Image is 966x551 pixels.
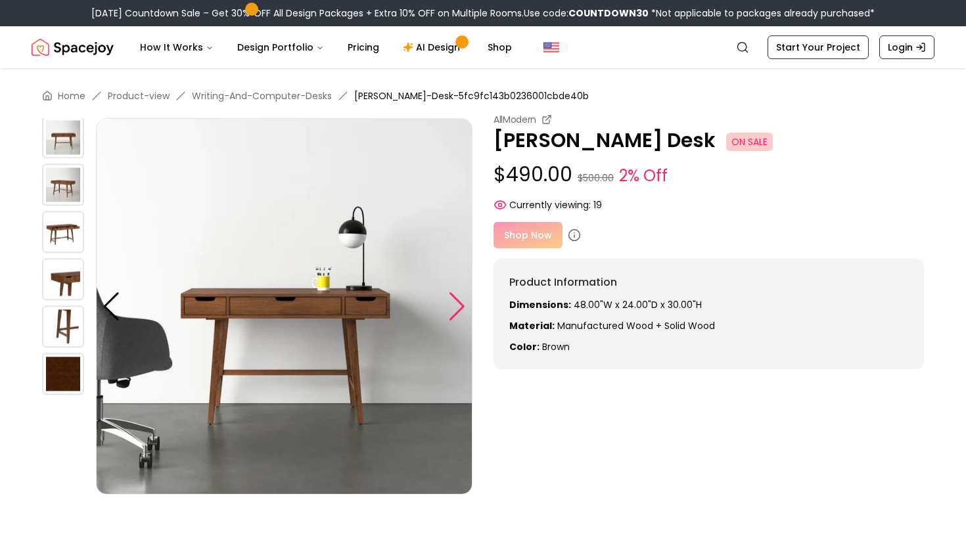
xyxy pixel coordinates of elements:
img: https://storage.googleapis.com/spacejoy-main/assets/5fc9fc143b0236001cbde40b/product_5_m077a48e197 [42,353,84,395]
span: [PERSON_NAME]-Desk-5fc9fc143b0236001cbde40b [354,89,589,102]
a: Product-view [108,89,170,102]
span: Currently viewing: [509,198,591,211]
span: *Not applicable to packages already purchased* [649,7,875,20]
small: $500.00 [578,171,614,185]
nav: breadcrumb [42,89,924,102]
img: Spacejoy Logo [32,34,114,60]
a: Pricing [337,34,390,60]
strong: Color: [509,340,540,353]
img: https://storage.googleapis.com/spacejoy-main/assets/5fc9fc143b0236001cbde40b/product_2_ll315h9cdp1h [42,211,84,253]
img: https://storage.googleapis.com/spacejoy-main/assets/5fc9fc143b0236001cbde40b/product_3_f5a4f64ph4l [96,118,472,495]
span: Use code: [524,7,649,20]
p: [PERSON_NAME] Desk [494,129,924,152]
small: AllModern [494,113,536,126]
p: 48.00"W x 24.00"D x 30.00"H [509,298,908,311]
a: Login [879,35,934,59]
p: $490.00 [494,163,924,188]
span: ON SALE [726,133,773,151]
img: https://storage.googleapis.com/spacejoy-main/assets/5fc9fc143b0236001cbde40b/product_0_jpnbkjj1cob [472,118,849,495]
a: Home [58,89,85,102]
h6: Product Information [509,275,908,290]
a: Spacejoy [32,34,114,60]
button: Design Portfolio [227,34,334,60]
a: AI Design [392,34,474,60]
button: How It Works [129,34,224,60]
strong: Dimensions: [509,298,571,311]
a: Shop [477,34,522,60]
nav: Main [129,34,522,60]
img: https://storage.googleapis.com/spacejoy-main/assets/5fc9fc143b0236001cbde40b/product_1_3fab4e8g22mh [42,164,84,206]
strong: Material: [509,319,555,332]
span: brown [542,340,570,353]
img: https://storage.googleapis.com/spacejoy-main/assets/5fc9fc143b0236001cbde40b/product_4_4lbj3o74k04 [42,305,84,347]
a: Writing-And-Computer-Desks [192,89,332,102]
small: 2% Off [619,164,668,188]
b: COUNTDOWN30 [568,7,649,20]
div: [DATE] Countdown Sale – Get 30% OFF All Design Packages + Extra 10% OFF on Multiple Rooms. [91,7,875,20]
nav: Global [32,26,934,68]
span: 19 [593,198,602,211]
span: Manufactured Wood + Solid Wood [557,319,715,332]
img: United States [543,39,559,55]
img: https://storage.googleapis.com/spacejoy-main/assets/5fc9fc143b0236001cbde40b/product_0_jpnbkjj1cob [42,116,84,158]
img: https://storage.googleapis.com/spacejoy-main/assets/5fc9fc143b0236001cbde40b/product_3_coddc7gc2b0h [42,258,84,300]
a: Start Your Project [768,35,869,59]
